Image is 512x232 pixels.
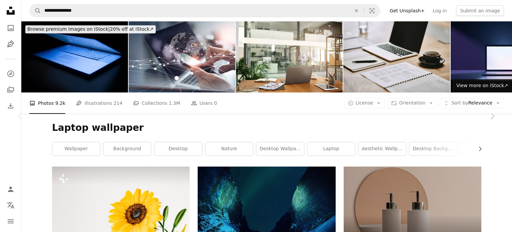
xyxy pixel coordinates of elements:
[214,99,217,107] span: 0
[456,5,504,16] button: Submit an image
[4,21,17,35] a: Photos
[76,92,122,114] a: Illustrations 214
[456,83,508,88] span: View more on iStock ↗
[198,210,335,216] a: northern lights
[4,37,17,51] a: Illustrations
[460,142,508,156] a: landscape
[399,100,425,105] span: Orientation
[307,142,355,156] a: laptop
[4,215,17,228] button: Menu
[191,92,217,114] a: Users 0
[21,21,128,92] img: Technology Series
[356,100,373,105] span: License
[386,5,429,16] a: Get Unsplash+
[103,142,151,156] a: background
[205,142,253,156] a: nature
[133,92,180,114] a: Collections 1.3M
[364,4,380,17] button: Visual search
[474,142,481,156] button: scroll list to the right
[154,142,202,156] a: desktop
[4,67,17,80] a: Explore
[344,98,385,108] button: License
[4,83,17,96] a: Collections
[4,199,17,212] button: Language
[429,5,451,16] a: Log in
[451,100,468,105] span: Sort by
[129,21,235,92] img: Digital technology, internet network connection, big data, digital marketing IoT internet of thin...
[52,122,481,134] h1: Laptop wallpaper
[30,4,41,17] button: Search Unsplash
[440,98,504,108] button: Sort byRelevance
[236,21,343,92] img: An organised workspace leads to more productivity
[27,26,154,32] span: 20% off at iStock ↗
[358,142,406,156] a: aesthetic wallpaper
[114,99,123,107] span: 214
[452,79,512,92] a: View more on iStock↗
[29,4,380,17] form: Find visuals sitewide
[451,100,492,106] span: Relevance
[343,21,450,92] img: Shot of a notebook and laptop in an office
[256,142,304,156] a: desktop wallpaper
[169,99,180,107] span: 1.3M
[21,21,160,37] a: Browse premium images on iStock|20% off at iStock↗
[52,209,190,215] a: a yellow sunflower in a clear vase
[52,142,100,156] a: wallpaper
[27,26,110,32] span: Browse premium images on iStock |
[472,84,512,148] a: Next
[4,183,17,196] a: Log in / Sign up
[409,142,457,156] a: desktop background
[349,4,364,17] button: Clear
[387,98,437,108] button: Orientation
